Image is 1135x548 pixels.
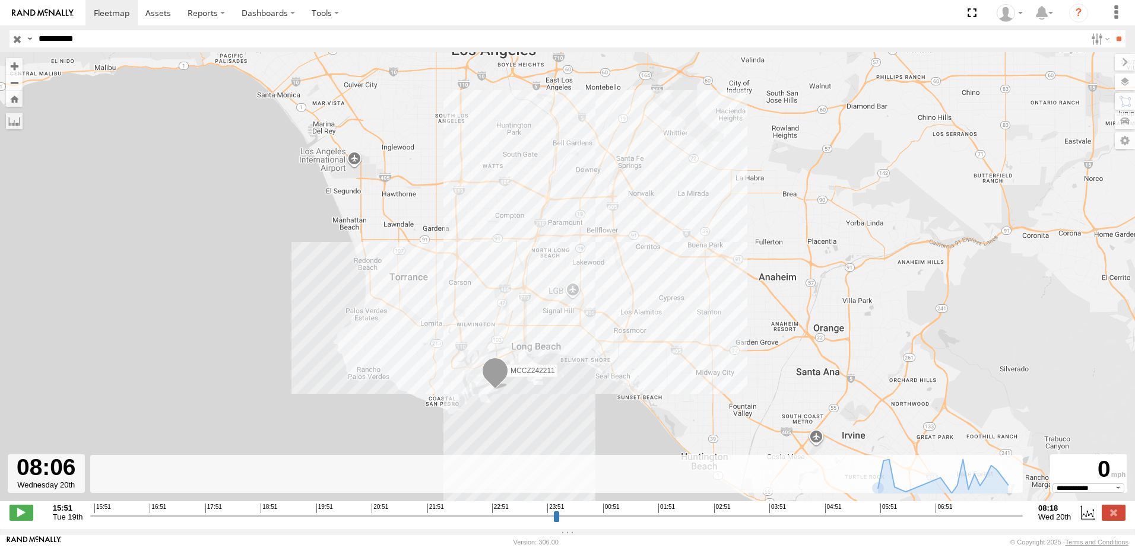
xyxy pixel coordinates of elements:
[150,504,166,513] span: 16:51
[769,504,786,513] span: 03:51
[511,367,555,375] span: MCCZ242211
[603,504,620,513] span: 00:51
[94,504,111,513] span: 15:51
[547,504,564,513] span: 23:51
[1066,539,1128,546] a: Terms and Conditions
[492,504,509,513] span: 22:51
[261,504,277,513] span: 18:51
[880,504,897,513] span: 05:51
[1038,504,1071,512] strong: 08:18
[372,504,388,513] span: 20:51
[316,504,333,513] span: 19:51
[1102,505,1126,520] label: Close
[6,58,23,74] button: Zoom in
[53,504,83,512] strong: 15:51
[825,504,842,513] span: 04:51
[12,9,74,17] img: rand-logo.svg
[1010,539,1128,546] div: © Copyright 2025 -
[205,504,222,513] span: 17:51
[6,113,23,129] label: Measure
[427,504,444,513] span: 21:51
[25,30,34,47] label: Search Query
[1052,456,1126,483] div: 0
[6,74,23,91] button: Zoom out
[53,512,83,521] span: Tue 19th Aug 2025
[1115,132,1135,149] label: Map Settings
[658,504,675,513] span: 01:51
[1069,4,1088,23] i: ?
[513,539,559,546] div: Version: 306.00
[9,505,33,520] label: Play/Stop
[6,91,23,107] button: Zoom Home
[1086,30,1112,47] label: Search Filter Options
[936,504,952,513] span: 06:51
[714,504,731,513] span: 02:51
[1038,512,1071,521] span: Wed 20th Aug 2025
[7,536,61,548] a: Visit our Website
[993,4,1027,22] div: Zulema McIntosch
